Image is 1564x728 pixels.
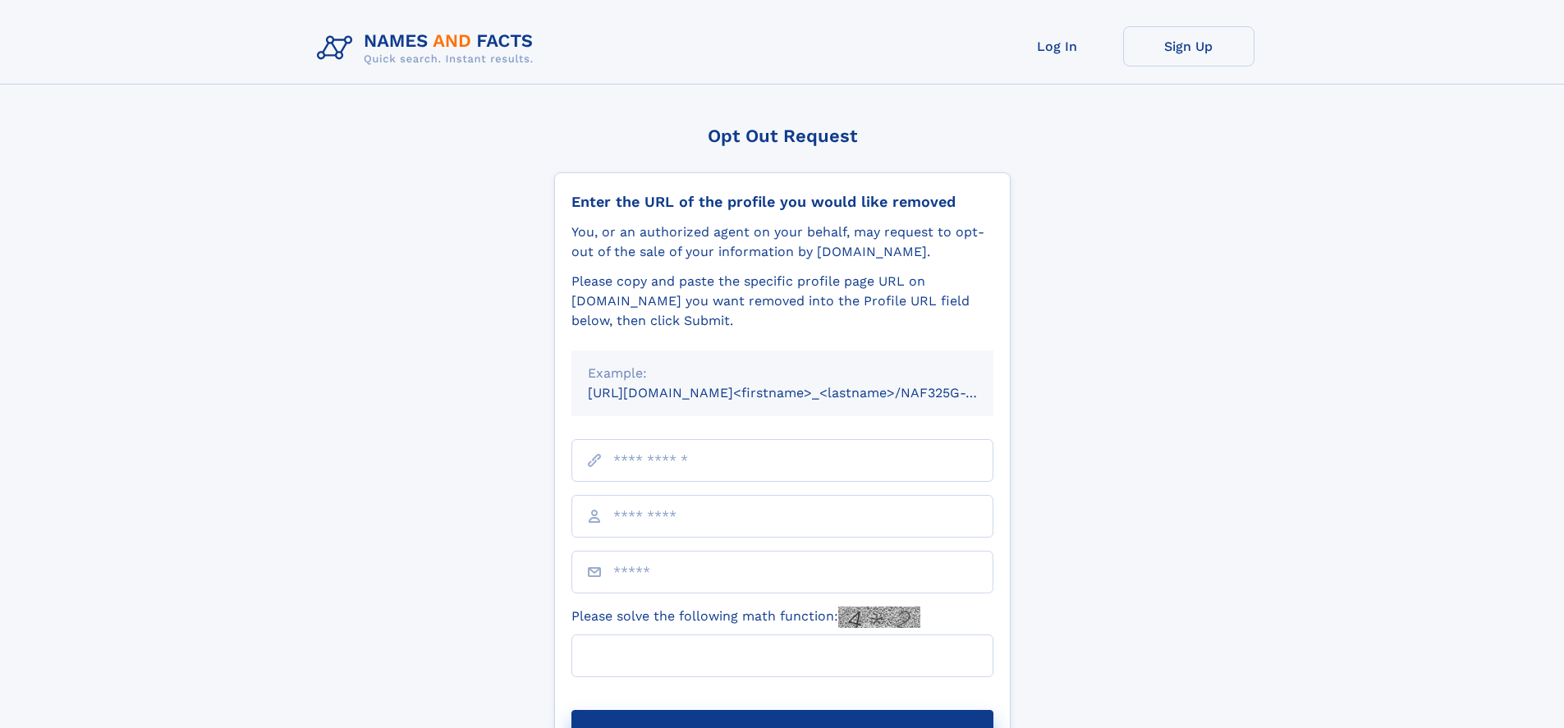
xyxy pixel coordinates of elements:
[554,126,1011,146] div: Opt Out Request
[588,364,977,383] div: Example:
[571,272,993,331] div: Please copy and paste the specific profile page URL on [DOMAIN_NAME] you want removed into the Pr...
[992,26,1123,66] a: Log In
[571,193,993,211] div: Enter the URL of the profile you would like removed
[588,385,1025,401] small: [URL][DOMAIN_NAME]<firstname>_<lastname>/NAF325G-xxxxxxxx
[1123,26,1254,66] a: Sign Up
[571,222,993,262] div: You, or an authorized agent on your behalf, may request to opt-out of the sale of your informatio...
[571,607,920,628] label: Please solve the following math function:
[310,26,547,71] img: Logo Names and Facts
